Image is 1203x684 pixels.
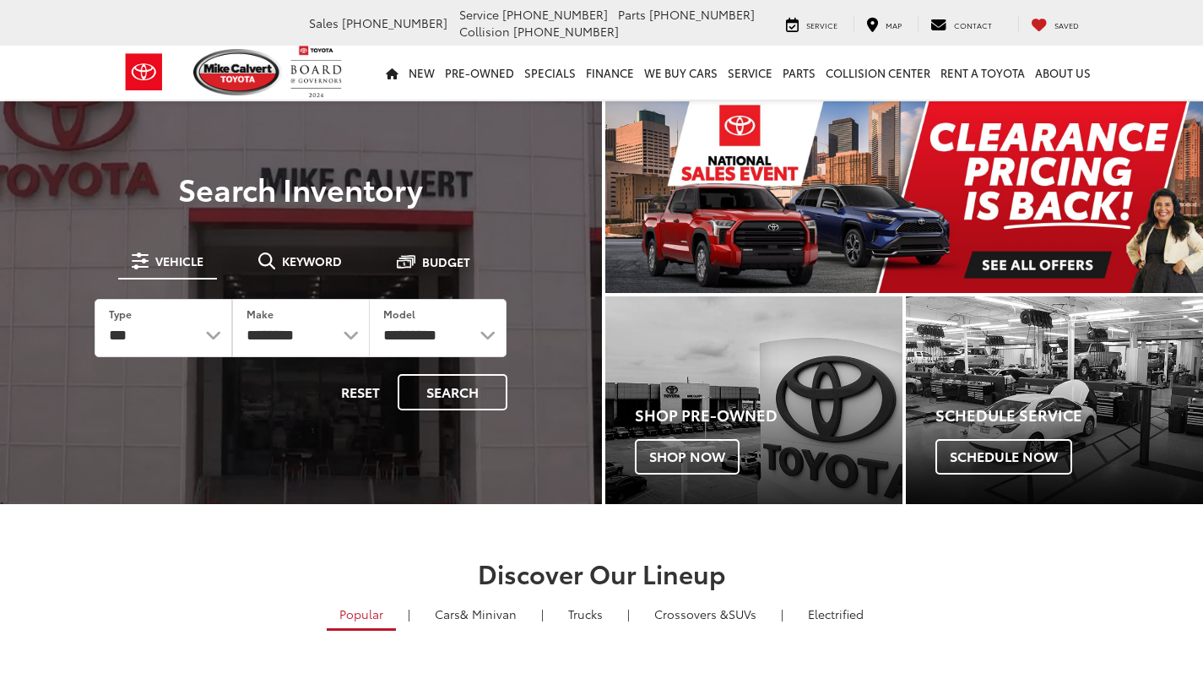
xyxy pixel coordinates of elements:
[342,14,447,31] span: [PHONE_NUMBER]
[404,605,415,622] li: |
[935,46,1030,100] a: Rent a Toyota
[537,605,548,622] li: |
[954,19,992,30] span: Contact
[440,46,519,100] a: Pre-Owned
[635,439,740,475] span: Shop Now
[555,600,615,628] a: Trucks
[1018,15,1092,32] a: My Saved Vehicles
[639,46,723,100] a: WE BUY CARS
[121,559,1083,587] h2: Discover Our Lineup
[886,19,902,30] span: Map
[422,600,529,628] a: Cars
[605,296,902,505] a: Shop Pre-Owned Shop Now
[821,46,935,100] a: Collision Center
[935,439,1072,475] span: Schedule Now
[935,407,1203,424] h4: Schedule Service
[618,6,646,23] span: Parts
[1054,19,1079,30] span: Saved
[282,255,342,267] span: Keyword
[247,307,274,321] label: Make
[773,15,850,32] a: Service
[519,46,581,100] a: Specials
[155,255,203,267] span: Vehicle
[327,600,396,631] a: Popular
[642,600,769,628] a: SUVs
[1030,46,1096,100] a: About Us
[193,49,283,95] img: Mike Calvert Toyota
[654,605,729,622] span: Crossovers &
[723,46,778,100] a: Service
[635,407,902,424] h4: Shop Pre-Owned
[906,296,1203,505] a: Schedule Service Schedule Now
[806,19,837,30] span: Service
[381,46,404,100] a: Home
[649,6,755,23] span: [PHONE_NUMBER]
[777,605,788,622] li: |
[309,14,339,31] span: Sales
[605,296,902,505] div: Toyota
[853,15,914,32] a: Map
[327,374,394,410] button: Reset
[422,256,470,268] span: Budget
[623,605,634,622] li: |
[778,46,821,100] a: Parts
[71,171,531,205] h3: Search Inventory
[404,46,440,100] a: New
[459,23,510,40] span: Collision
[795,600,876,628] a: Electrified
[459,6,499,23] span: Service
[581,46,639,100] a: Finance
[918,15,1005,32] a: Contact
[513,23,619,40] span: [PHONE_NUMBER]
[906,296,1203,505] div: Toyota
[109,307,132,321] label: Type
[502,6,608,23] span: [PHONE_NUMBER]
[460,605,517,622] span: & Minivan
[383,307,415,321] label: Model
[112,45,176,100] img: Toyota
[398,374,507,410] button: Search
